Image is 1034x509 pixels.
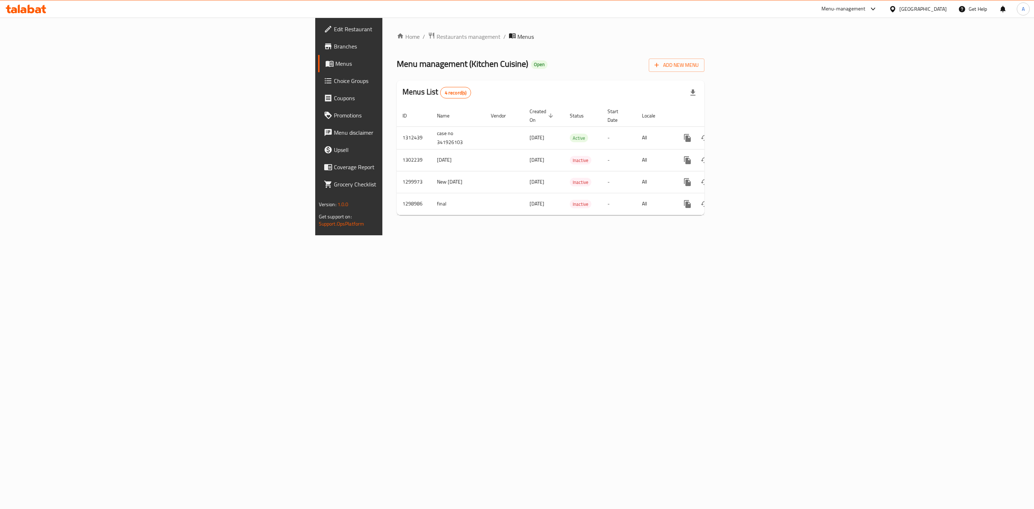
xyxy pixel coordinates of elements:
td: All [636,171,673,193]
td: - [602,126,636,149]
span: Menus [517,32,534,41]
a: Promotions [318,107,488,124]
div: Total records count [440,87,471,98]
span: Locale [642,111,665,120]
button: Change Status [696,195,713,213]
td: All [636,193,673,215]
span: [DATE] [530,199,544,208]
span: Version: [319,200,336,209]
span: Open [531,61,548,68]
span: Coverage Report [334,163,482,171]
table: enhanced table [397,105,754,215]
span: Start Date [607,107,628,124]
button: more [679,129,696,147]
td: All [636,149,673,171]
a: Menu disclaimer [318,124,488,141]
div: Open [531,60,548,69]
a: Choice Groups [318,72,488,89]
span: 4 record(s) [441,89,471,96]
div: Export file [684,84,702,101]
span: Get support on: [319,212,352,221]
a: Coupons [318,89,488,107]
td: - [602,193,636,215]
span: 1.0.0 [337,200,349,209]
nav: breadcrumb [397,32,704,41]
button: more [679,152,696,169]
button: Change Status [696,152,713,169]
span: Menu disclaimer [334,128,482,137]
span: Upsell [334,145,482,154]
a: Menus [318,55,488,72]
td: - [602,171,636,193]
a: Edit Restaurant [318,20,488,38]
span: Choice Groups [334,77,482,85]
span: Add New Menu [655,61,699,70]
span: Status [570,111,593,120]
span: Inactive [570,156,591,165]
span: Edit Restaurant [334,25,482,33]
button: Add New Menu [649,59,704,72]
span: Active [570,134,588,142]
span: [DATE] [530,155,544,165]
span: ID [402,111,416,120]
button: more [679,195,696,213]
span: Inactive [570,178,591,186]
span: Inactive [570,200,591,208]
span: [DATE] [530,177,544,186]
h2: Menus List [402,87,471,98]
span: A [1022,5,1025,13]
a: Grocery Checklist [318,176,488,193]
a: Coverage Report [318,158,488,176]
span: Grocery Checklist [334,180,482,189]
button: Change Status [696,129,713,147]
td: All [636,126,673,149]
button: more [679,173,696,191]
span: Coupons [334,94,482,102]
span: Branches [334,42,482,51]
a: Upsell [318,141,488,158]
a: Support.OpsPlatform [319,219,364,228]
span: Vendor [491,111,515,120]
th: Actions [673,105,754,127]
button: Change Status [696,173,713,191]
span: Menus [335,59,482,68]
div: [GEOGRAPHIC_DATA] [899,5,947,13]
span: Name [437,111,459,120]
a: Branches [318,38,488,55]
span: [DATE] [530,133,544,142]
div: Menu-management [821,5,866,13]
li: / [503,32,506,41]
span: Promotions [334,111,482,120]
span: Created On [530,107,555,124]
td: - [602,149,636,171]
